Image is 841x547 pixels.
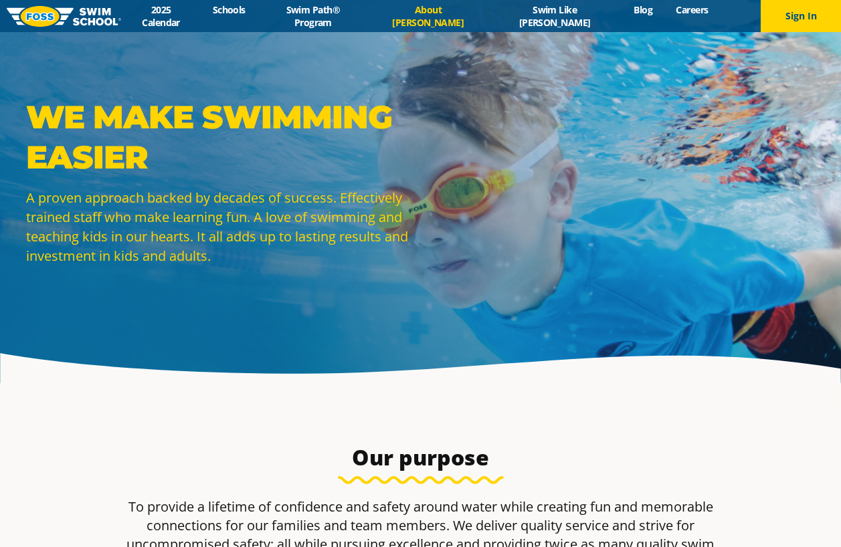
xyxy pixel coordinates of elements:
[201,3,257,16] a: Schools
[105,444,737,471] h3: Our purpose
[664,3,720,16] a: Careers
[257,3,369,29] a: Swim Path® Program
[26,188,414,265] p: A proven approach backed by decades of success. Effectively trained staff who make learning fun. ...
[7,6,121,27] img: FOSS Swim School Logo
[26,97,414,177] p: WE MAKE SWIMMING EASIER
[622,3,664,16] a: Blog
[487,3,622,29] a: Swim Like [PERSON_NAME]
[369,3,487,29] a: About [PERSON_NAME]
[121,3,201,29] a: 2025 Calendar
